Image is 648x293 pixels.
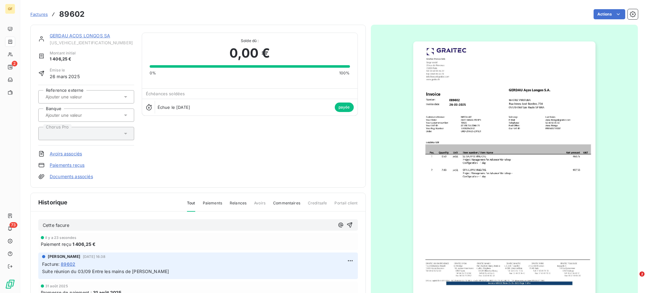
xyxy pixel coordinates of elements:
span: Facture : [42,261,59,267]
span: Commentaires [273,200,300,211]
span: 2 [639,271,645,277]
span: 2 [12,61,17,66]
span: Suite réunion du 03/09 Entre les mains de [PERSON_NAME] [42,269,169,274]
a: GERDAU ACOS LONGOS SA [50,33,110,38]
a: Paiements reçus [50,162,84,168]
span: 0% [150,70,156,76]
span: Relances [230,200,246,211]
span: Paiements [203,200,222,211]
iframe: Intercom live chat [626,271,642,287]
span: Tout [187,200,195,212]
span: Échéances soldées [146,91,185,96]
a: Documents associés [50,173,93,180]
span: payée [335,103,354,112]
span: 31 août 2025 [45,284,68,288]
span: Émise le [50,67,80,73]
span: [DATE] 16:38 [83,255,105,259]
div: GF [5,4,15,14]
span: 0,00 € [229,44,270,63]
span: [US_VEHICLE_IDENTIFICATION_NUMBER] [50,40,134,45]
span: 100% [339,70,350,76]
span: Creditsafe [308,200,327,211]
span: [PERSON_NAME] [48,254,80,259]
span: 1 406,25 € [72,241,96,247]
span: Solde dû : [150,38,350,44]
span: 73 [9,222,17,228]
span: 89602 [61,261,75,267]
a: Factures [30,11,48,17]
span: 26 mars 2025 [50,73,80,80]
span: Historique [38,198,68,207]
button: Actions [594,9,625,19]
span: Portail client [334,200,358,211]
span: Paiement reçu [41,241,71,247]
input: Ajouter une valeur [45,94,109,100]
span: 1 406,25 € [50,56,76,62]
span: Factures [30,12,48,17]
h3: 89602 [59,9,84,20]
input: Ajouter une valeur [45,112,109,118]
img: Logo LeanPay [5,279,15,289]
span: Avoirs [254,200,265,211]
span: il y a 23 secondes [45,236,76,240]
span: Échue le [DATE] [158,105,190,110]
span: Cette facure [43,222,69,228]
a: Avoirs associés [50,151,82,157]
span: Montant initial [50,50,76,56]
